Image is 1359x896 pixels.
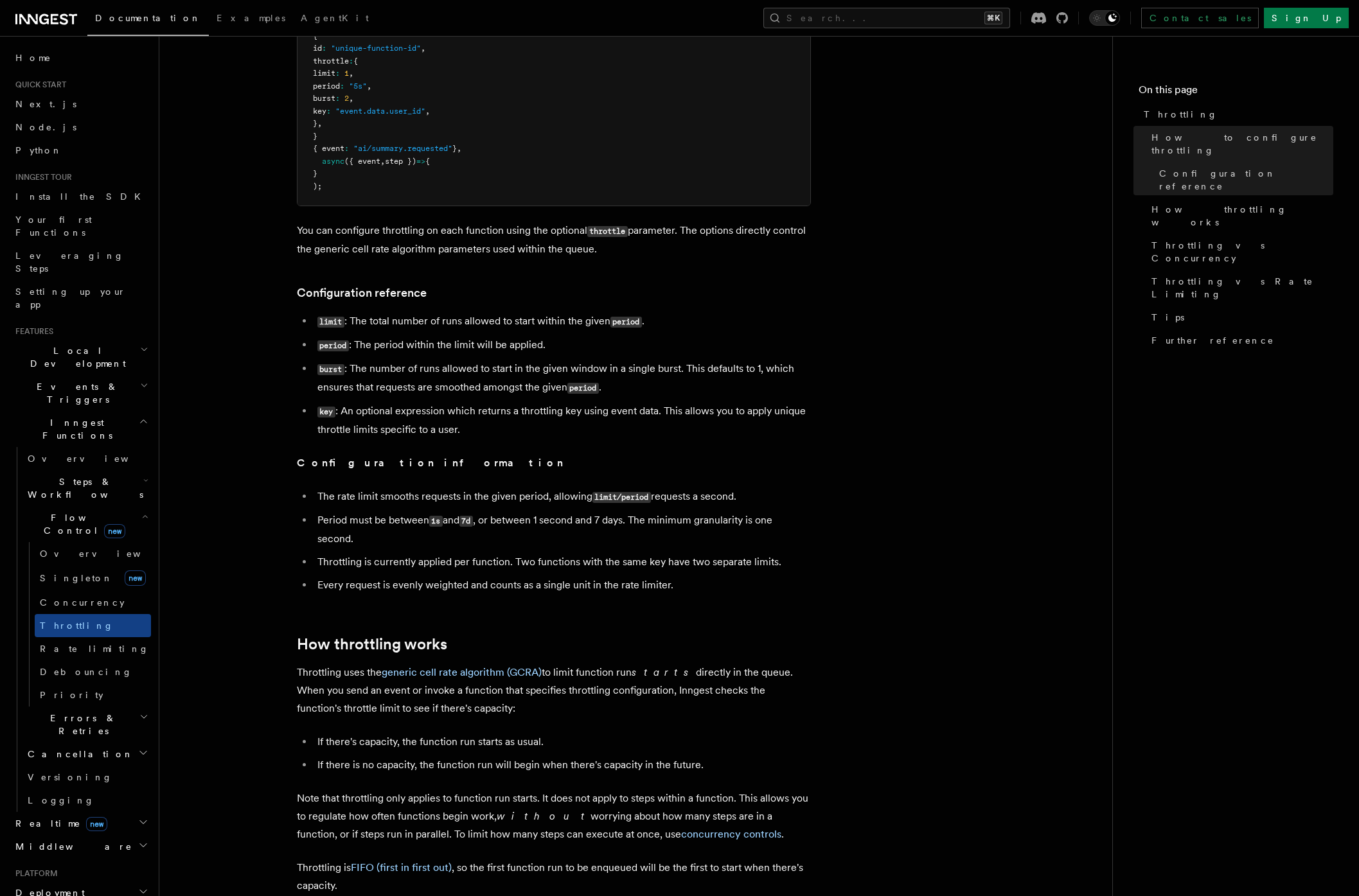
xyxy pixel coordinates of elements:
[313,57,349,66] span: throttle
[421,44,425,53] span: ,
[40,549,172,559] span: Overview
[317,119,322,128] span: ,
[297,635,447,653] a: How throttling works
[10,80,66,90] span: Quick start
[1146,198,1333,234] a: How throttling works
[313,44,322,53] span: id
[1154,162,1333,198] a: Configuration reference
[40,667,132,677] span: Debouncing
[1151,131,1333,157] span: How to configure throttling
[313,94,335,103] span: burst
[22,511,141,537] span: Flow Control
[314,312,811,331] li: : The total number of runs allowed to start within the given .
[416,157,425,166] span: =>
[322,157,344,166] span: async
[22,447,151,470] a: Overview
[1264,8,1349,28] a: Sign Up
[10,411,151,447] button: Inngest Functions
[984,12,1002,24] kbd: ⌘K
[10,375,151,411] button: Events & Triggers
[317,340,349,351] code: period
[35,614,151,637] a: Throttling
[313,132,317,141] span: }
[10,380,140,406] span: Events & Triggers
[22,748,134,760] span: Cancellation
[349,69,353,78] span: ,
[353,57,358,66] span: {
[15,99,76,109] span: Next.js
[35,591,151,614] a: Concurrency
[587,226,628,237] code: throttle
[313,31,317,40] span: {
[10,835,151,858] button: Middleware
[344,157,380,166] span: ({ event
[313,82,340,91] span: period
[10,817,107,830] span: Realtime
[22,766,151,789] a: Versioning
[351,861,452,874] a: FIFO (first in first out)
[681,828,781,840] a: concurrency controls
[1146,126,1333,162] a: How to configure throttling
[10,280,151,316] a: Setting up your app
[1159,167,1333,193] span: Configuration reference
[40,573,113,583] span: Singleton
[317,407,335,417] code: key
[317,364,344,375] code: burst
[313,182,322,191] span: );
[10,185,151,208] a: Install the SDK
[344,69,349,78] span: 1
[22,475,143,501] span: Steps & Workflows
[40,644,149,654] span: Rate limiting
[344,144,349,153] span: :
[10,344,140,370] span: Local Development
[367,82,371,91] span: ,
[314,553,811,571] li: Throttling is currently applied per function. Two functions with the same key have two separate l...
[297,222,811,258] p: You can configure throttling on each function using the optional parameter. The options directly ...
[22,506,151,542] button: Flow Controlnew
[10,139,151,162] a: Python
[353,144,452,153] span: "ai/summary.requested"
[297,663,811,717] p: Throttling uses the to limit function run directly in the queue. When you send an event or invoke...
[326,107,331,116] span: :
[15,122,76,132] span: Node.js
[1151,311,1184,324] span: Tips
[40,620,114,631] span: Throttling
[314,576,811,594] li: Every request is evenly weighted and counts as a single unit in the rate limiter.
[425,107,430,116] span: ,
[22,789,151,812] a: Logging
[349,94,353,103] span: ,
[313,169,317,178] span: }
[314,402,811,439] li: : An optional expression which returns a throttling key using event data. This allows you to appl...
[217,13,285,23] span: Examples
[35,565,151,591] a: Singletonnew
[10,172,72,182] span: Inngest tour
[15,145,62,155] span: Python
[28,772,112,782] span: Versioning
[349,82,367,91] span: "5s"
[1141,8,1259,28] a: Contact sales
[15,250,124,274] span: Leveraging Steps
[15,191,148,202] span: Install the SDK
[10,840,132,853] span: Middleware
[40,690,103,700] span: Priority
[293,4,377,35] a: AgentKit
[314,756,811,774] li: If there is no capacity, the function run will begin when there's capacity in the future.
[457,144,461,153] span: ,
[297,859,811,895] p: Throttling is , so the first function run to be enqueued will be the first to start when there's ...
[331,44,421,53] span: "unique-function-id"
[382,666,542,678] a: generic cell rate algorithm (GCRA)
[95,13,201,23] span: Documentation
[301,13,369,23] span: AgentKit
[1144,108,1218,121] span: Throttling
[567,383,599,394] code: period
[313,107,326,116] span: key
[209,4,293,35] a: Examples
[35,660,151,683] a: Debouncing
[314,733,811,751] li: If there's capacity, the function run starts as usual.
[459,516,473,527] code: 7d
[1139,82,1333,103] h4: On this page
[429,516,443,527] code: 1s
[104,524,125,538] span: new
[632,666,696,678] em: starts
[297,789,811,843] p: Note that throttling only applies to function run starts. It does not apply to steps within a fun...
